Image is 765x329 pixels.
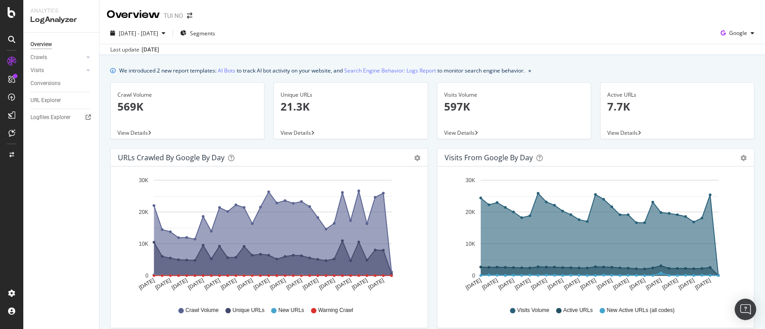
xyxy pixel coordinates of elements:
div: Overview [107,7,160,22]
div: Unique URLs [281,91,420,99]
span: Crawl Volume [186,307,219,314]
text: [DATE] [579,277,597,291]
div: TUI NO [164,11,183,20]
text: [DATE] [644,277,662,291]
div: Open Intercom Messenger [735,299,756,320]
text: [DATE] [220,277,238,291]
text: [DATE] [677,277,695,291]
span: Warning Crawl [318,307,353,314]
div: Crawl Volume [117,91,257,99]
div: Visits [30,66,44,75]
text: [DATE] [612,277,630,291]
div: arrow-right-arrow-left [187,13,192,19]
a: Crawls [30,53,84,62]
span: New URLs [278,307,304,314]
text: [DATE] [464,277,482,291]
p: 21.3K [281,99,420,114]
text: [DATE] [595,277,613,291]
span: Google [729,29,747,37]
text: [DATE] [562,277,580,291]
text: 10K [465,241,475,247]
a: Overview [30,40,93,49]
text: 20K [139,209,148,215]
div: Conversions [30,79,61,88]
text: 30K [139,177,148,184]
text: [DATE] [367,277,385,291]
text: [DATE] [302,277,320,291]
div: Analytics [30,7,92,15]
div: [DATE] [142,46,159,54]
div: Visits from Google by day [445,153,533,162]
text: [DATE] [236,277,254,291]
text: [DATE] [170,277,188,291]
p: 597K [444,99,584,114]
a: Conversions [30,79,93,88]
div: gear [740,155,747,161]
span: New Active URLs (all codes) [606,307,674,314]
text: [DATE] [351,277,369,291]
div: Logfiles Explorer [30,113,70,122]
a: Search Engine Behavior: Logs Report [344,66,436,75]
span: Active URLs [563,307,592,314]
div: We introduced 2 new report templates: to track AI bot activity on your website, and to monitor se... [119,66,525,75]
text: [DATE] [285,277,303,291]
text: [DATE] [480,277,498,291]
span: View Details [607,129,638,137]
p: 7.7K [607,99,747,114]
button: Segments [177,26,219,40]
text: 20K [465,209,475,215]
text: [DATE] [203,277,221,291]
text: [DATE] [694,277,712,291]
p: 569K [117,99,257,114]
span: View Details [117,129,148,137]
text: [DATE] [138,277,156,291]
text: [DATE] [187,277,205,291]
text: 10K [139,241,148,247]
div: Last update [110,46,159,54]
svg: A chart. [445,174,742,298]
text: [DATE] [269,277,287,291]
span: View Details [444,129,475,137]
button: [DATE] - [DATE] [107,26,169,40]
text: [DATE] [252,277,270,291]
text: 0 [472,273,475,279]
svg: A chart. [118,174,415,298]
text: [DATE] [497,277,515,291]
span: Segments [190,30,215,37]
a: Visits [30,66,84,75]
div: info banner [110,66,754,75]
text: [DATE] [154,277,172,291]
text: [DATE] [661,277,679,291]
div: Active URLs [607,91,747,99]
div: Overview [30,40,52,49]
text: [DATE] [628,277,646,291]
text: [DATE] [530,277,548,291]
div: Crawls [30,53,47,62]
div: URLs Crawled by Google by day [118,153,225,162]
text: 30K [465,177,475,184]
button: close banner [526,64,533,77]
a: Logfiles Explorer [30,113,93,122]
span: View Details [281,129,311,137]
text: [DATE] [546,277,564,291]
span: Visits Volume [517,307,549,314]
text: [DATE] [514,277,532,291]
div: LogAnalyzer [30,15,92,25]
div: Visits Volume [444,91,584,99]
text: [DATE] [318,277,336,291]
text: [DATE] [334,277,352,291]
div: gear [414,155,420,161]
a: AI Bots [218,66,235,75]
a: URL Explorer [30,96,93,105]
div: URL Explorer [30,96,61,105]
span: [DATE] - [DATE] [119,30,158,37]
text: 0 [145,273,148,279]
button: Google [717,26,758,40]
span: Unique URLs [233,307,264,314]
